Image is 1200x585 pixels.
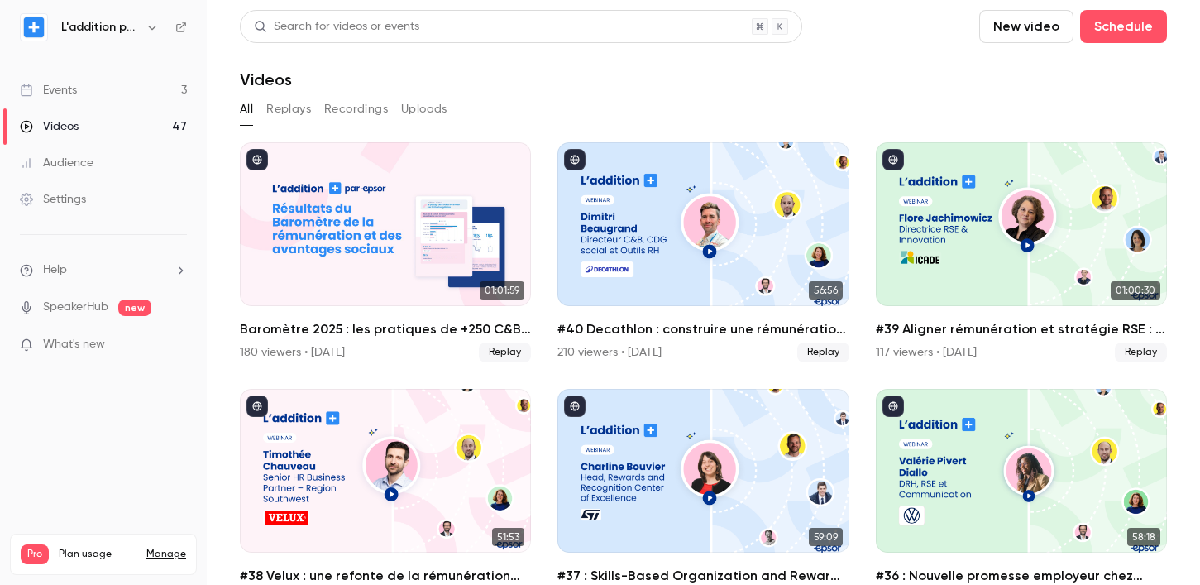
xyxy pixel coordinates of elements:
[240,142,531,362] a: 01:01:59Baromètre 2025 : les pratiques de +250 C&B qui font la différence180 viewers • [DATE]Replay
[557,319,849,339] h2: #40 Decathlon : construire une rémunération engagée et équitable
[59,548,136,561] span: Plan usage
[1080,10,1167,43] button: Schedule
[557,344,662,361] div: 210 viewers • [DATE]
[809,528,843,546] span: 59:09
[254,18,419,36] div: Search for videos or events
[118,300,151,316] span: new
[876,319,1167,339] h2: #39 Aligner rémunération et stratégie RSE : le pari d'ICADE
[61,19,139,36] h6: L'addition par Epsor
[246,396,268,417] button: published
[564,149,586,170] button: published
[21,544,49,564] span: Pro
[240,142,531,362] li: Baromètre 2025 : les pratiques de +250 C&B qui font la différence
[876,142,1167,362] li: #39 Aligner rémunération et stratégie RSE : le pari d'ICADE
[1111,281,1160,300] span: 01:00:30
[240,344,345,361] div: 180 viewers • [DATE]
[876,142,1167,362] a: 01:00:30#39 Aligner rémunération et stratégie RSE : le pari d'ICADE117 viewers • [DATE]Replay
[20,191,86,208] div: Settings
[401,96,447,122] button: Uploads
[20,261,187,279] li: help-dropdown-opener
[324,96,388,122] button: Recordings
[146,548,186,561] a: Manage
[882,149,904,170] button: published
[246,149,268,170] button: published
[240,10,1167,575] section: Videos
[1127,528,1160,546] span: 58:18
[557,142,849,362] li: #40 Decathlon : construire une rémunération engagée et équitable
[240,70,292,89] h1: Videos
[43,261,67,279] span: Help
[882,396,904,417] button: published
[20,118,79,135] div: Videos
[266,96,311,122] button: Replays
[564,396,586,417] button: published
[21,14,47,41] img: L'addition par Epsor
[479,343,531,362] span: Replay
[876,344,977,361] div: 117 viewers • [DATE]
[43,299,108,316] a: SpeakerHub
[809,281,843,300] span: 56:56
[557,142,849,362] a: 56:56#40 Decathlon : construire une rémunération engagée et équitable210 viewers • [DATE]Replay
[492,528,524,546] span: 51:53
[43,336,105,353] span: What's new
[20,82,77,98] div: Events
[20,155,93,171] div: Audience
[240,96,253,122] button: All
[480,281,524,300] span: 01:01:59
[797,343,849,362] span: Replay
[240,319,531,339] h2: Baromètre 2025 : les pratiques de +250 C&B qui font la différence
[1115,343,1167,362] span: Replay
[979,10,1073,43] button: New video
